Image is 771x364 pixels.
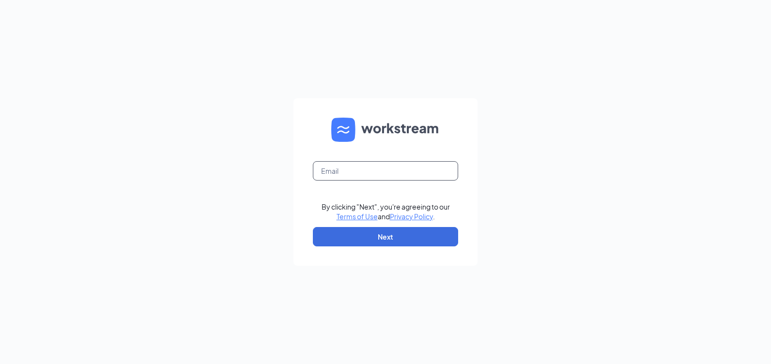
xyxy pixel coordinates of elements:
img: WS logo and Workstream text [331,118,440,142]
a: Terms of Use [337,212,378,221]
a: Privacy Policy [390,212,433,221]
button: Next [313,227,458,246]
input: Email [313,161,458,181]
div: By clicking "Next", you're agreeing to our and . [322,202,450,221]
